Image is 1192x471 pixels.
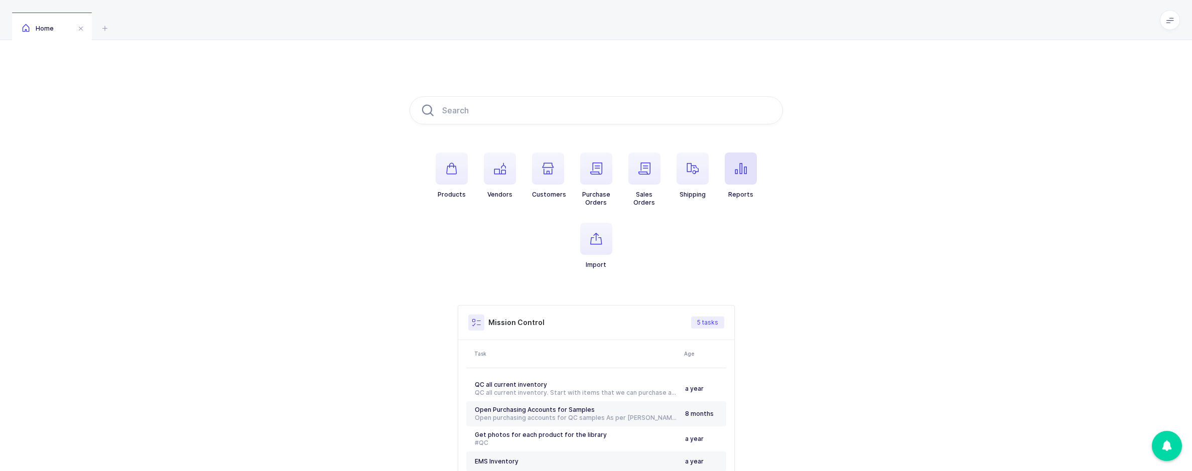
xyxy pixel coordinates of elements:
button: Customers [532,152,566,199]
div: Age [684,350,723,358]
button: PurchaseOrders [580,152,612,207]
button: Products [436,152,468,199]
span: a year [685,385,704,392]
span: a year [685,457,704,465]
div: Open purchasing accounts for QC samples As per [PERSON_NAME], we had an account with [PERSON_NAME... [475,414,677,422]
span: a year [685,435,704,442]
span: 8 months [685,410,714,417]
h3: Mission Control [488,318,545,328]
button: Vendors [484,152,516,199]
span: 5 tasks [697,319,718,327]
button: SalesOrders [628,152,660,207]
span: Home [22,25,54,32]
button: Reports [725,152,757,199]
div: QC all current inventory. Start with items that we can purchase a sample from Schein. #[GEOGRAPHI... [475,389,677,397]
button: Import [580,223,612,269]
div: Task [474,350,678,358]
div: #QC [475,439,677,447]
input: Search [410,96,783,124]
button: Shipping [677,152,709,199]
span: Open Purchasing Accounts for Samples [475,406,595,413]
span: QC all current inventory [475,381,547,388]
span: EMS Inventory [475,457,518,465]
span: Get photos for each product for the library [475,431,607,438]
